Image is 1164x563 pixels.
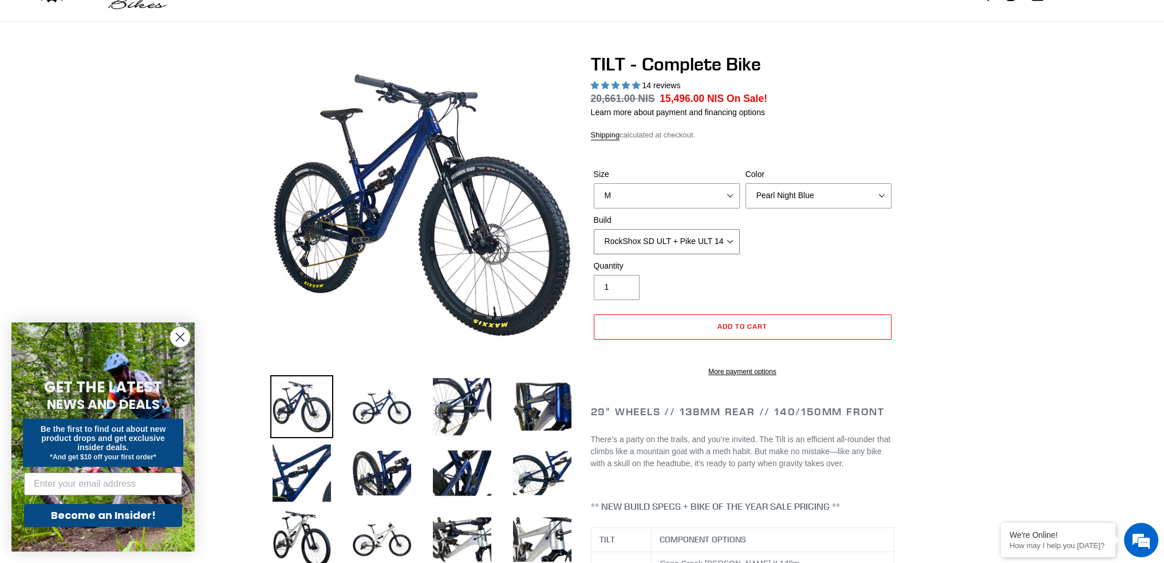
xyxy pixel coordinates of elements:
[745,168,891,180] label: Color
[660,93,724,104] span: 15,496.00 NIS
[270,442,333,505] img: Load image into Gallery viewer, TILT - Complete Bike
[47,395,160,414] span: NEWS AND DEALS
[642,81,680,90] span: 14 reviews
[591,131,620,140] a: Shipping
[591,434,894,470] p: There’s a party on the trails, and you’re invited. The Tilt is an efficient all-rounder that clim...
[24,504,182,527] button: Become an Insider!
[188,6,215,33] div: Minimize live chat window
[431,442,494,505] img: Load image into Gallery viewer, TILT - Complete Bike
[77,64,210,79] div: Chat with us now
[511,442,574,505] img: Load image into Gallery viewer, TILT - Complete Bike
[594,314,891,340] button: Add to cart
[350,442,413,505] img: Load image into Gallery viewer, TILT - Complete Bike
[594,214,740,226] label: Build
[1009,541,1107,550] p: How may I help you today?
[44,377,162,397] span: GET THE LATEST
[591,81,642,90] span: 5.00 stars
[591,108,765,117] a: Learn more about payment and financing options
[6,313,218,353] textarea: Type your message and hit 'Enter'
[270,375,333,438] img: Load image into Gallery viewer, TILT - Complete Bike
[591,501,894,512] h4: ** NEW BUILD SPECS + BIKE OF THE YEAR SALE PRICING **
[594,260,740,272] label: Quantity
[350,375,413,438] img: Load image into Gallery viewer, TILT - Complete Bike
[170,327,190,347] button: Close dialog
[13,63,30,80] div: Navigation go back
[24,473,182,495] input: Enter your email address
[652,528,894,552] th: COMPONENT OPTIONS
[1009,530,1107,540] div: We're Online!
[66,144,158,260] span: We're online!
[511,375,574,438] img: Load image into Gallery viewer, TILT - Complete Bike
[37,57,65,86] img: d_696896380_company_1647369064580_696896380
[594,367,891,377] a: More payment options
[591,528,652,552] th: TILT
[431,375,494,438] img: Load image into Gallery viewer, TILT - Complete Bike
[717,322,767,330] span: Add to cart
[591,405,894,418] h2: 29" Wheels // 138mm Rear // 140/150mm Front
[727,91,767,106] span: On Sale!
[591,93,655,104] s: 20,661.00 NIS
[594,168,740,180] label: Size
[41,424,166,452] span: Be the first to find out about new product drops and get exclusive insider deals.
[50,453,156,461] span: *And get $10 off your first order*
[591,129,894,141] div: calculated at checkout.
[591,53,894,75] h1: TILT - Complete Bike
